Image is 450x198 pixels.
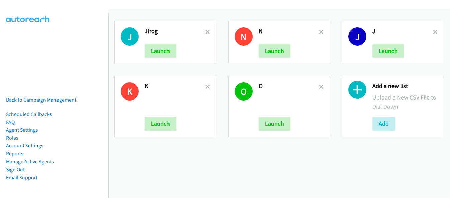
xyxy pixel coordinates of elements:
h2: J [372,27,433,35]
h2: N [259,27,319,35]
h2: Jfrog [145,27,205,35]
h2: Add a new list [372,82,438,90]
button: Launch [372,44,404,58]
a: Agent Settings [6,127,38,133]
a: Email Support [6,174,37,181]
h2: K [145,82,205,90]
p: Upload a New CSV File to Dial Down [372,93,438,111]
h1: O [235,82,253,101]
button: Launch [145,117,176,130]
button: Add [372,117,395,130]
h1: K [121,82,139,101]
a: Roles [6,135,18,141]
a: Manage Active Agents [6,158,54,165]
a: Account Settings [6,142,43,149]
a: Back to Campaign Management [6,96,76,103]
a: FAQ [6,119,15,125]
a: Scheduled Callbacks [6,111,52,117]
button: Launch [145,44,176,58]
button: Launch [259,117,290,130]
a: Sign Out [6,166,25,173]
h1: J [121,27,139,46]
a: Reports [6,150,23,157]
button: Launch [259,44,290,58]
h2: O [259,82,319,90]
h1: J [348,27,366,46]
h1: N [235,27,253,46]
